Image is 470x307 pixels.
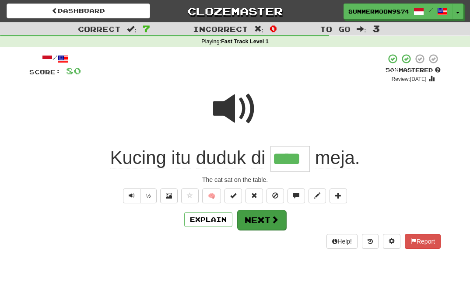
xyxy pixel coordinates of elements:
[270,23,277,34] span: 0
[29,53,81,64] div: /
[202,188,221,203] button: 🧠
[310,147,360,168] span: .
[309,188,326,203] button: Edit sentence (alt+d)
[29,68,61,76] span: Score:
[254,25,264,33] span: :
[29,175,441,184] div: The cat sat on the table.
[160,188,178,203] button: Show image (alt+x)
[193,24,248,33] span: Incorrect
[110,147,166,168] span: Kucing
[237,210,286,230] button: Next
[127,25,137,33] span: :
[428,7,433,13] span: /
[181,188,199,203] button: Favorite sentence (alt+f)
[221,38,269,45] strong: Fast Track Level 1
[121,188,157,203] div: Text-to-speech controls
[143,23,150,34] span: 7
[372,23,380,34] span: 3
[78,24,121,33] span: Correct
[7,3,150,18] a: Dashboard
[362,234,379,249] button: Round history (alt+y)
[66,65,81,76] span: 80
[184,212,232,227] button: Explain
[246,188,263,203] button: Reset to 0% Mastered (alt+r)
[348,7,409,15] span: SummerMoon9874
[288,188,305,203] button: Discuss sentence (alt+u)
[315,147,355,168] span: meja
[386,66,441,74] div: Mastered
[344,3,452,19] a: SummerMoon9874 /
[392,76,427,82] small: Review: [DATE]
[357,25,366,33] span: :
[330,188,347,203] button: Add to collection (alt+a)
[267,188,284,203] button: Ignore sentence (alt+i)
[251,147,266,168] span: di
[196,147,246,168] span: duduk
[140,188,157,203] button: ½
[326,234,358,249] button: Help!
[123,188,140,203] button: Play sentence audio (ctl+space)
[386,66,399,73] span: 50 %
[163,3,307,19] a: Clozemaster
[224,188,242,203] button: Set this sentence to 100% Mastered (alt+m)
[320,24,351,33] span: To go
[172,147,191,168] span: itu
[405,234,441,249] button: Report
